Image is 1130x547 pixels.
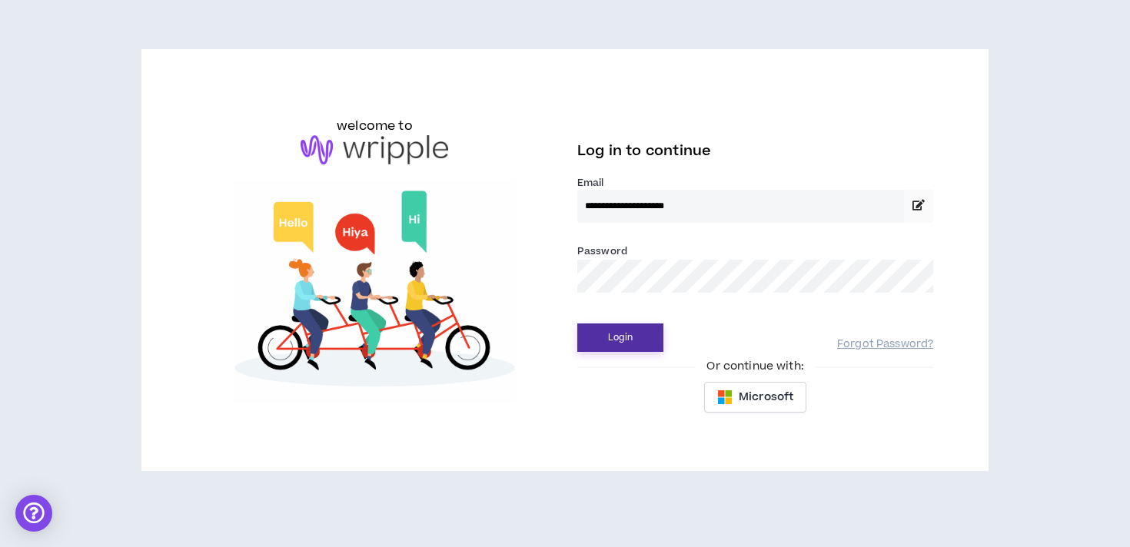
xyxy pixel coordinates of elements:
span: Or continue with: [696,358,814,375]
button: Microsoft [704,382,806,413]
a: Forgot Password? [837,337,933,352]
img: Welcome to Wripple [197,180,553,403]
h6: welcome to [337,117,413,135]
span: Microsoft [739,389,793,406]
label: Email [577,176,933,190]
img: logo-brand.png [301,135,448,164]
label: Password [577,244,627,258]
div: Open Intercom Messenger [15,495,52,532]
button: Login [577,323,663,352]
span: Log in to continue [577,141,711,161]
